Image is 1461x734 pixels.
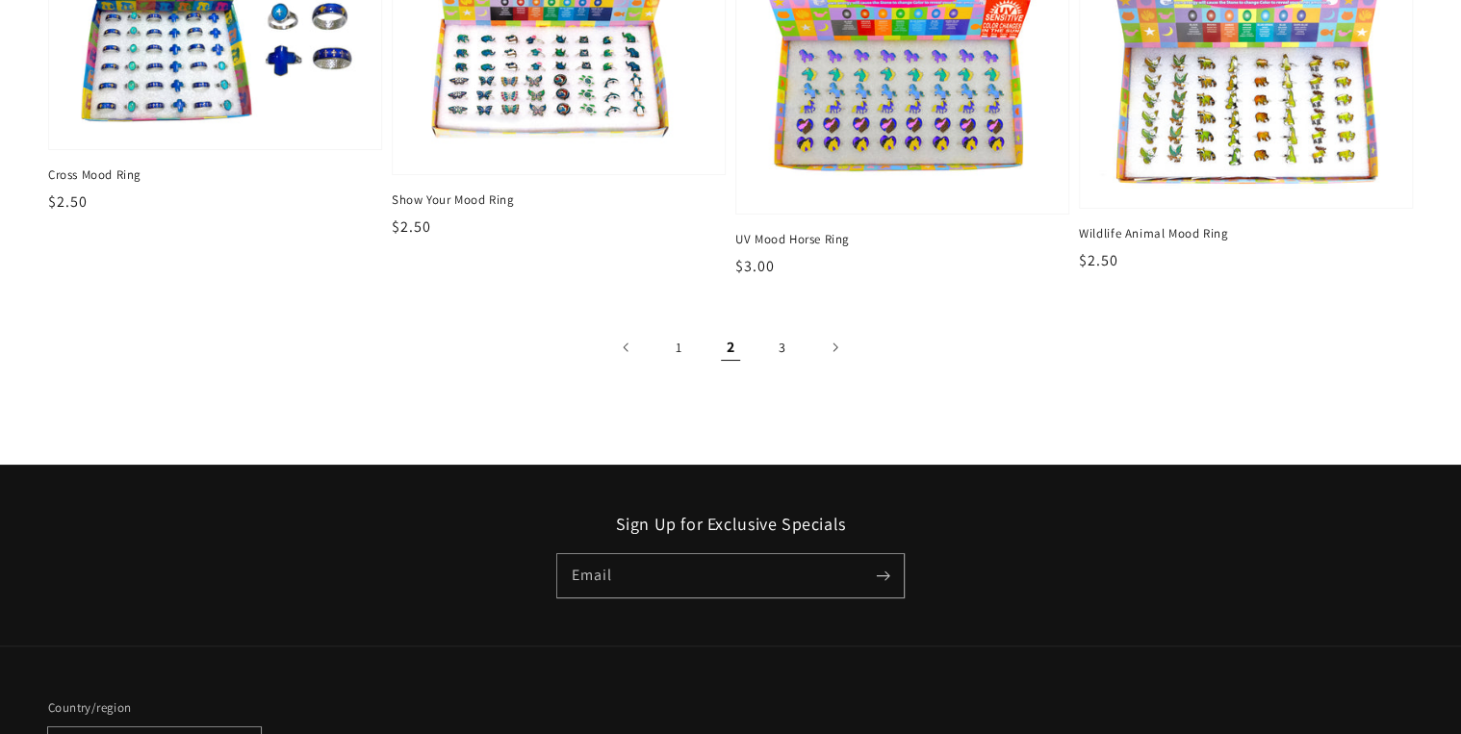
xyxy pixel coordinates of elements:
span: Cross Mood Ring [48,166,382,184]
span: Wildlife Animal Mood Ring [1079,225,1413,242]
span: $2.50 [48,191,88,212]
nav: Pagination [48,326,1413,368]
a: Page 3 [761,326,804,368]
span: $2.50 [1079,250,1118,270]
span: $3.00 [735,256,775,276]
a: Page 1 [657,326,700,368]
span: $2.50 [392,216,431,237]
a: Next page [813,326,856,368]
button: Subscribe [861,554,904,596]
h2: Country/region [48,698,261,718]
span: UV Mood Horse Ring [735,231,1069,248]
h2: Sign Up for Exclusive Specials [48,513,1413,535]
span: Page 2 [709,326,752,368]
a: Previous page [605,326,648,368]
span: Show Your Mood Ring [392,191,726,209]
